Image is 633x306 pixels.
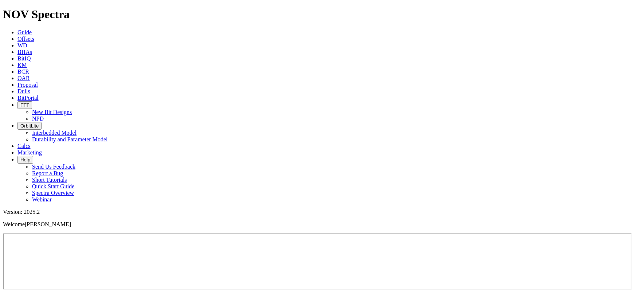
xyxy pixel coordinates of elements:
[17,42,27,48] a: WD
[17,75,30,81] a: OAR
[17,101,32,109] button: FTT
[17,149,42,156] a: Marketing
[32,190,74,196] a: Spectra Overview
[17,55,31,62] a: BitIQ
[32,183,74,189] a: Quick Start Guide
[17,29,32,35] a: Guide
[17,62,27,68] a: KM
[17,68,29,75] a: BCR
[17,36,34,42] a: Offsets
[17,49,32,55] a: BHAs
[20,157,30,162] span: Help
[20,123,39,129] span: OrbitLite
[32,115,44,122] a: NPD
[17,88,30,94] a: Dulls
[32,196,52,203] a: Webinar
[3,8,630,21] h1: NOV Spectra
[17,95,39,101] a: BitPortal
[32,136,108,142] a: Durability and Parameter Model
[32,109,72,115] a: New Bit Designs
[32,170,63,176] a: Report a Bug
[3,209,630,215] div: Version: 2025.2
[17,143,31,149] a: Calcs
[17,82,38,88] a: Proposal
[17,156,33,164] button: Help
[17,122,42,130] button: OrbitLite
[32,164,75,170] a: Send Us Feedback
[32,177,67,183] a: Short Tutorials
[20,102,29,108] span: FTT
[25,221,71,227] span: [PERSON_NAME]
[32,130,76,136] a: Interbedded Model
[3,221,630,228] p: Welcome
